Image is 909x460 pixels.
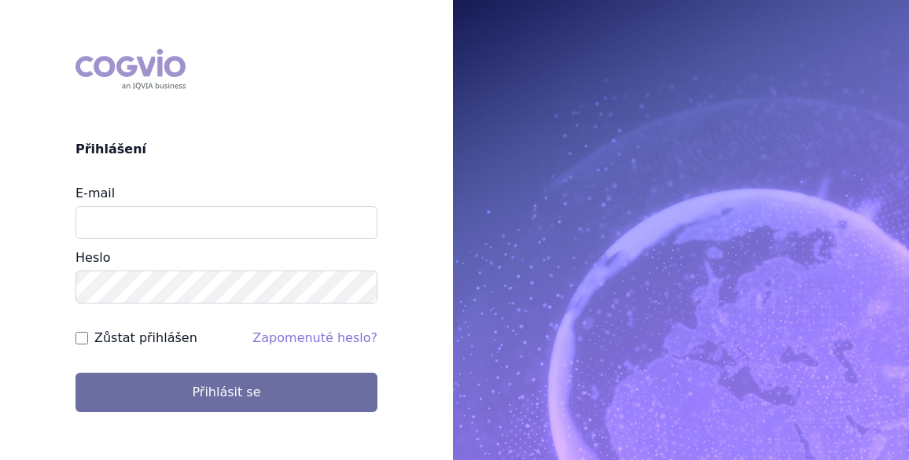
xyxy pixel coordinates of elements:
h2: Přihlášení [75,140,377,159]
button: Přihlásit se [75,373,377,412]
label: E-mail [75,186,115,201]
label: Heslo [75,250,110,265]
div: COGVIO [75,49,186,90]
label: Zůstat přihlášen [94,329,197,348]
a: Zapomenuté heslo? [252,330,377,345]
